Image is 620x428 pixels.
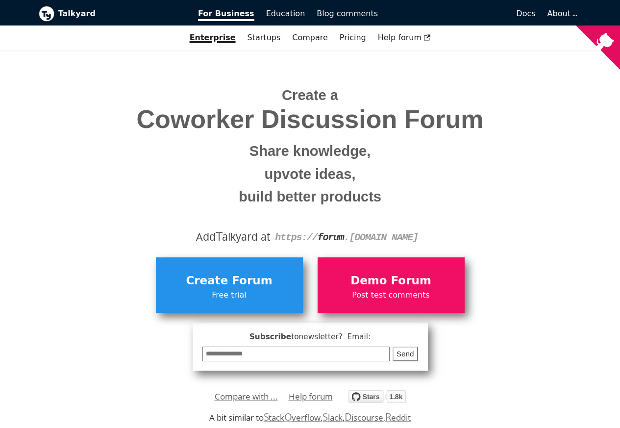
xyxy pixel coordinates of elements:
small: upvote ideas, [46,163,574,186]
a: Create ForumFree trial [156,257,303,312]
a: Help forum [289,389,333,404]
a: Enterprise [184,29,242,46]
a: Pricing [334,29,372,46]
a: Demo ForumPost test comments [318,257,465,312]
span: Free trial [161,289,298,302]
span: to newsletter ? Email: [291,332,371,341]
small: build better products [46,185,574,208]
span: Help forum [378,33,431,42]
span: Create a [282,87,338,103]
img: Talkyard logo [39,6,54,22]
span: For Business [198,9,254,21]
a: Compare [292,33,328,42]
a: Discourse [345,412,383,423]
a: Slack [322,412,342,423]
span: Education [266,9,305,18]
a: Blog comments [311,5,384,22]
button: Send [393,347,418,362]
a: Star debiki/talkyard on GitHub [348,392,406,406]
img: talkyard.svg [348,390,406,403]
span: Post test comments [322,289,460,302]
a: Compare with ... [215,389,278,404]
a: Talkyard logoTalkyard [39,6,185,22]
a: Docs [384,5,542,22]
span: Blog comments [317,9,378,18]
span: S [264,410,269,424]
span: Subscribe [202,331,418,343]
div: Add alkyard at [46,228,574,245]
span: S [322,410,328,424]
a: For Business [192,5,260,22]
span: O [284,410,292,424]
span: D [345,410,352,424]
a: StackOverflow [264,412,321,423]
b: Talkyard [58,7,185,20]
span: R [385,410,392,424]
span: Coworker Discussion Forum [46,105,574,133]
span: T [216,227,223,245]
small: Share knowledge, [46,140,574,163]
a: Reddit [385,412,411,423]
a: Education [260,5,311,22]
a: Help forum [372,29,437,46]
code: https:// . [DOMAIN_NAME] [275,232,418,243]
span: Docs [516,9,535,18]
span: Demo Forum [322,272,460,290]
a: Startups [242,29,287,46]
a: About [547,9,576,18]
span: Create Forum [161,272,298,290]
strong: forum [318,232,344,243]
